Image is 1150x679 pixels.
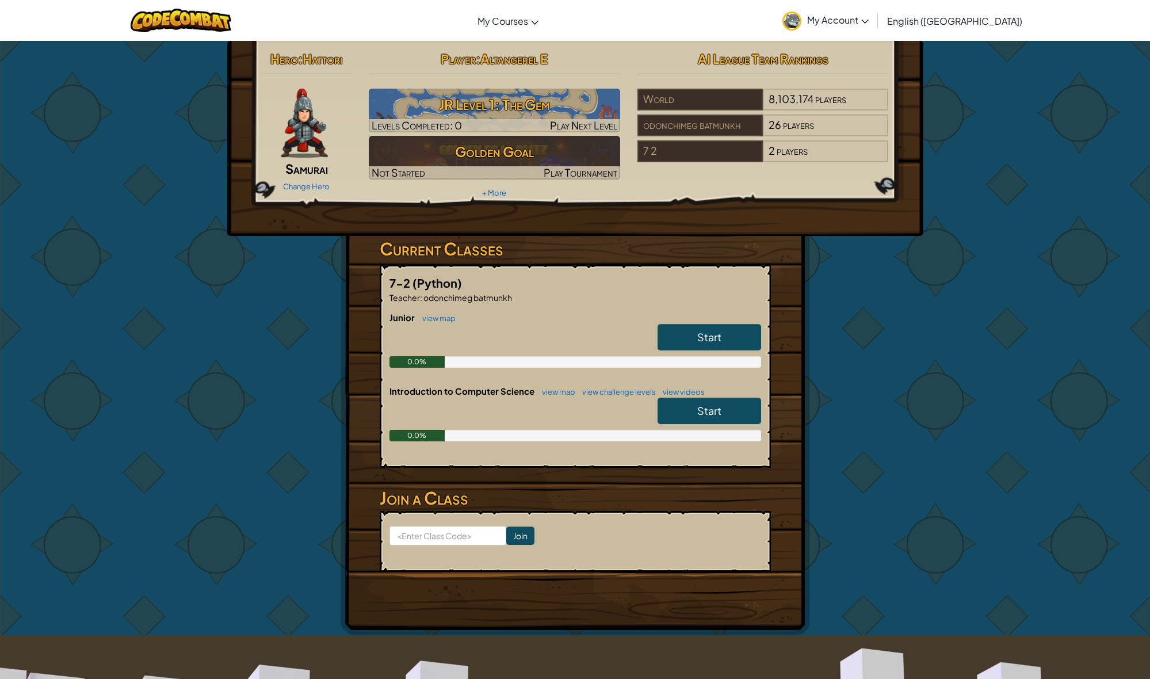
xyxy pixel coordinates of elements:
[422,292,512,303] span: odonchimeg batmunkh
[637,125,889,139] a: odonchimeg batmunkh26players
[369,136,620,180] a: Golden GoalNot StartedPlay Tournament
[576,387,656,396] a: view challenge levels
[506,527,534,545] input: Join
[270,51,298,67] span: Hero
[303,51,342,67] span: Hattori
[480,51,548,67] span: Altangerel E
[544,166,617,179] span: Play Tournament
[372,119,462,132] span: Levels Completed: 0
[637,115,763,136] div: odonchimeg batmunkh
[637,140,763,162] div: 7 2
[420,292,422,303] span: :
[369,89,620,132] img: JR Level 1: The Gem
[476,51,480,67] span: :
[283,182,330,191] a: Change Hero
[815,92,846,105] span: players
[285,161,328,177] span: Samurai
[482,188,506,197] a: + More
[637,89,763,110] div: World
[657,387,705,396] a: view videos
[389,386,536,396] span: Introduction to Computer Science
[807,14,869,26] span: My Account
[536,387,575,396] a: view map
[369,91,620,117] h3: JR Level 1: The Gem
[389,356,445,368] div: 0.0%
[887,15,1022,27] span: English ([GEOGRAPHIC_DATA])
[782,12,801,30] img: avatar
[417,314,456,323] a: view map
[769,118,781,131] span: 26
[472,5,544,36] a: My Courses
[881,5,1028,36] a: English ([GEOGRAPHIC_DATA])
[783,118,814,131] span: players
[777,144,808,157] span: players
[389,292,420,303] span: Teacher
[769,144,775,157] span: 2
[637,100,889,113] a: World8,103,174players
[369,89,620,132] a: Play Next Level
[281,89,328,158] img: samurai.pose.png
[777,2,874,39] a: My Account
[637,151,889,165] a: 7 22players
[697,330,721,344] span: Start
[389,430,445,441] div: 0.0%
[298,51,303,67] span: :
[380,485,771,511] h3: Join a Class
[380,236,771,262] h3: Current Classes
[131,9,231,32] img: CodeCombat logo
[412,276,462,290] span: (Python)
[369,139,620,165] h3: Golden Goal
[477,15,528,27] span: My Courses
[441,51,476,67] span: Player
[697,404,721,417] span: Start
[372,166,425,179] span: Not Started
[369,136,620,180] img: Golden Goal
[389,526,506,546] input: <Enter Class Code>
[769,92,813,105] span: 8,103,174
[698,51,828,67] span: AI League Team Rankings
[389,312,417,323] span: Junior
[550,119,617,132] span: Play Next Level
[389,276,412,290] span: 7-2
